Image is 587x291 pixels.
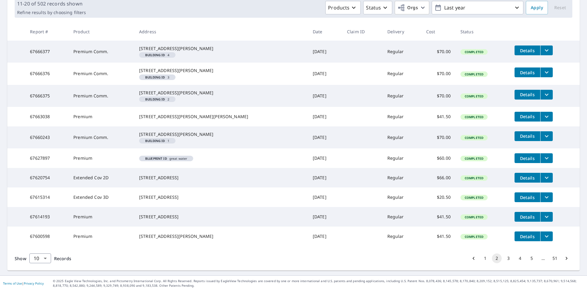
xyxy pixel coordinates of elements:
[421,126,456,148] td: $70.00
[540,131,553,141] button: filesDropdownBtn-67660243
[518,48,537,53] span: Details
[461,115,487,119] span: Completed
[461,156,487,161] span: Completed
[68,85,134,107] td: Premium Comm.
[139,114,303,120] div: [STREET_ADDRESS][PERSON_NAME][PERSON_NAME]
[515,90,540,100] button: detailsBtn-67666375
[68,207,134,227] td: Premium
[397,4,418,12] span: Orgs
[382,207,421,227] td: Regular
[382,148,421,168] td: Regular
[308,148,342,168] td: [DATE]
[518,195,537,200] span: Details
[68,41,134,63] td: Premium Comm.
[25,148,68,168] td: 67627897
[3,281,22,286] a: Terms of Use
[308,41,342,63] td: [DATE]
[518,214,537,220] span: Details
[421,63,456,85] td: $70.00
[382,126,421,148] td: Regular
[461,235,487,239] span: Completed
[25,207,68,227] td: 67614193
[25,85,68,107] td: 67666375
[562,253,571,263] button: Go to next page
[139,67,303,74] div: [STREET_ADDRESS][PERSON_NAME]
[308,85,342,107] td: [DATE]
[442,2,513,13] p: Last year
[461,176,487,180] span: Completed
[25,63,68,85] td: 67666376
[15,256,26,261] span: Show
[139,90,303,96] div: [STREET_ADDRESS][PERSON_NAME]
[134,23,308,41] th: Address
[139,194,303,200] div: [STREET_ADDRESS]
[515,112,540,122] button: detailsBtn-67663038
[461,136,487,140] span: Completed
[515,45,540,55] button: detailsBtn-67666377
[492,253,502,263] button: page 2
[25,23,68,41] th: Report #
[29,253,51,263] div: Show 10 records
[518,155,537,161] span: Details
[325,1,361,14] button: Products
[461,50,487,54] span: Completed
[461,195,487,200] span: Completed
[518,114,537,119] span: Details
[421,85,456,107] td: $70.00
[526,1,548,14] button: Apply
[527,253,537,263] button: Go to page 5
[145,157,167,160] em: Blueprint ID
[68,107,134,126] td: Premium
[68,23,134,41] th: Product
[456,23,510,41] th: Status
[540,90,553,100] button: filesDropdownBtn-67666375
[142,53,173,56] span: 4
[515,153,540,163] button: detailsBtn-67627897
[68,227,134,246] td: Premium
[504,253,513,263] button: Go to page 3
[461,72,487,76] span: Completed
[421,187,456,207] td: $20.50
[550,253,560,263] button: Go to page 51
[518,70,537,75] span: Details
[421,168,456,187] td: $66.00
[540,67,553,77] button: filesDropdownBtn-67666376
[382,85,421,107] td: Regular
[53,279,584,288] p: © 2025 Eagle View Technologies, Inc. and Pictometry International Corp. All Rights Reserved. Repo...
[540,153,553,163] button: filesDropdownBtn-67627897
[395,1,429,14] button: Orgs
[518,92,537,97] span: Details
[469,253,478,263] button: Go to previous page
[145,98,165,101] em: Building ID
[68,187,134,207] td: Extended Cov 3D
[468,253,572,263] nav: pagination navigation
[540,192,553,202] button: filesDropdownBtn-67615314
[328,4,349,11] p: Products
[515,212,540,222] button: detailsBtn-67614193
[25,107,68,126] td: 67663038
[25,187,68,207] td: 67615314
[139,131,303,137] div: [STREET_ADDRESS][PERSON_NAME]
[139,233,303,239] div: [STREET_ADDRESS][PERSON_NAME]
[142,139,173,142] span: 1
[25,168,68,187] td: 67620754
[421,23,456,41] th: Cost
[308,126,342,148] td: [DATE]
[145,53,165,56] em: Building ID
[515,67,540,77] button: detailsBtn-67666376
[382,107,421,126] td: Regular
[29,250,51,267] div: 10
[432,1,523,14] button: Last year
[518,133,537,139] span: Details
[308,187,342,207] td: [DATE]
[25,227,68,246] td: 67600598
[308,63,342,85] td: [DATE]
[515,131,540,141] button: detailsBtn-67660243
[308,23,342,41] th: Date
[142,157,191,160] span: great water
[308,168,342,187] td: [DATE]
[421,41,456,63] td: $70.00
[515,192,540,202] button: detailsBtn-67615314
[515,253,525,263] button: Go to page 4
[540,231,553,241] button: filesDropdownBtn-67600598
